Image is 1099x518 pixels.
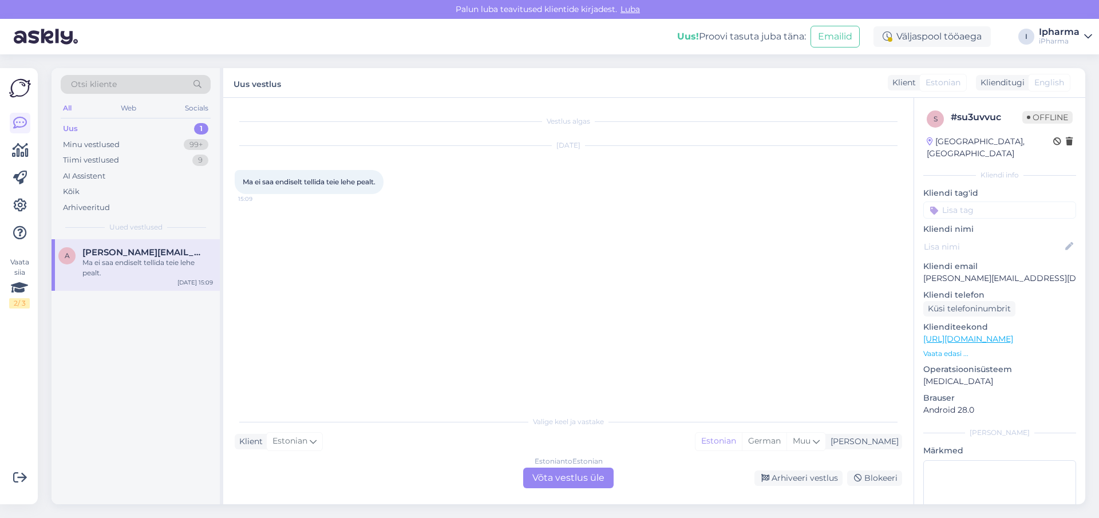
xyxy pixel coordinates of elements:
[873,26,991,47] div: Väljaspool tööaega
[63,171,105,182] div: AI Assistent
[677,31,699,42] b: Uus!
[235,116,902,126] div: Vestlus algas
[923,334,1013,344] a: [URL][DOMAIN_NAME]
[742,433,786,450] div: German
[695,433,742,450] div: Estonian
[63,139,120,151] div: Minu vestlused
[194,123,208,135] div: 1
[923,445,1076,457] p: Märkmed
[63,186,80,197] div: Kõik
[1039,27,1092,46] a: IpharmaiPharma
[923,301,1015,317] div: Küsi telefoninumbrit
[183,101,211,116] div: Socials
[235,417,902,427] div: Valige keel ja vastake
[677,30,806,44] div: Proovi tasuta juba täna:
[923,187,1076,199] p: Kliendi tag'id
[923,404,1076,416] p: Android 28.0
[1039,37,1080,46] div: iPharma
[9,77,31,99] img: Askly Logo
[192,155,208,166] div: 9
[811,26,860,48] button: Emailid
[234,75,281,90] label: Uus vestlus
[109,222,163,232] span: Uued vestlused
[924,240,1063,253] input: Lisa nimi
[235,436,263,448] div: Klient
[793,436,811,446] span: Muu
[177,278,213,287] div: [DATE] 15:09
[927,136,1053,160] div: [GEOGRAPHIC_DATA], [GEOGRAPHIC_DATA]
[923,272,1076,284] p: [PERSON_NAME][EMAIL_ADDRESS][DOMAIN_NAME]
[1018,29,1034,45] div: I
[847,470,902,486] div: Blokeeri
[976,77,1025,89] div: Klienditugi
[923,428,1076,438] div: [PERSON_NAME]
[923,201,1076,219] input: Lisa tag
[63,202,110,213] div: Arhiveeritud
[184,139,208,151] div: 99+
[71,78,117,90] span: Otsi kliente
[923,392,1076,404] p: Brauser
[523,468,614,488] div: Võta vestlus üle
[82,258,213,278] div: Ma ei saa endiselt tellida teie lehe pealt.
[951,110,1022,124] div: # su3uvvuc
[923,321,1076,333] p: Klienditeekond
[243,177,375,186] span: Ma ei saa endiselt tellida teie lehe pealt.
[888,77,916,89] div: Klient
[61,101,74,116] div: All
[923,349,1076,359] p: Vaata edasi ...
[9,298,30,309] div: 2 / 3
[65,251,70,260] span: a
[923,223,1076,235] p: Kliendi nimi
[923,260,1076,272] p: Kliendi email
[1034,77,1064,89] span: English
[934,114,938,123] span: s
[535,456,603,466] div: Estonian to Estonian
[272,435,307,448] span: Estonian
[923,289,1076,301] p: Kliendi telefon
[63,155,119,166] div: Tiimi vestlused
[1039,27,1080,37] div: Ipharma
[617,4,643,14] span: Luba
[923,363,1076,375] p: Operatsioonisüsteem
[238,195,281,203] span: 15:09
[754,470,843,486] div: Arhiveeri vestlus
[923,170,1076,180] div: Kliendi info
[9,257,30,309] div: Vaata siia
[82,247,201,258] span: angela.arviste@mail.ee
[926,77,960,89] span: Estonian
[1022,111,1073,124] span: Offline
[826,436,899,448] div: [PERSON_NAME]
[235,140,902,151] div: [DATE]
[63,123,78,135] div: Uus
[118,101,139,116] div: Web
[923,375,1076,387] p: [MEDICAL_DATA]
